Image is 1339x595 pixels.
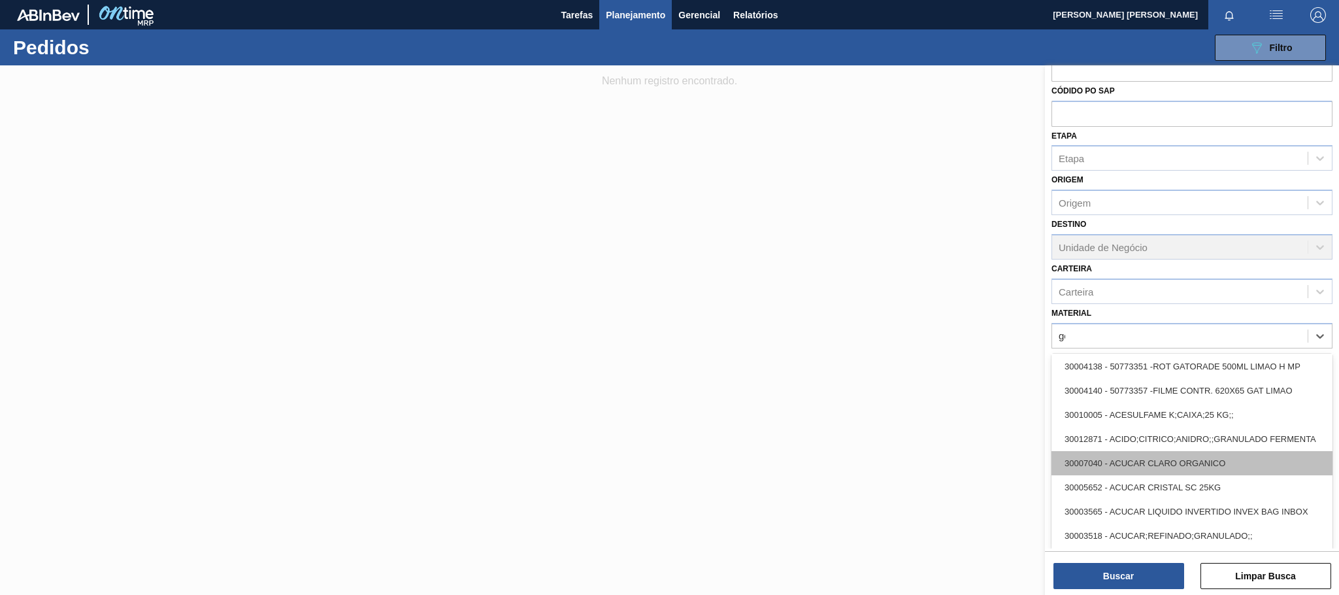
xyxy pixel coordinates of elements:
span: Planejamento [606,7,665,23]
button: Filtro [1215,35,1326,61]
div: Origem [1059,197,1091,209]
span: Filtro [1270,42,1293,53]
span: Gerencial [678,7,720,23]
div: 30010005 - ACESULFAME K;CAIXA;25 KG;; [1051,403,1332,427]
div: 30012871 - ACIDO;CITRICO;ANIDRO;;GRANULADO FERMENTA [1051,427,1332,451]
div: 30004138 - 50773351 -ROT GATORADE 500ML LIMAO H MP [1051,354,1332,379]
div: 30030745 - ADESIVO OW AQUENCE LG 30 MCR [1051,548,1332,572]
div: 30004140 - 50773357 -FILME CONTR. 620X65 GAT LIMAO [1051,379,1332,403]
span: Tarefas [561,7,593,23]
img: Logout [1310,7,1326,23]
div: Etapa [1059,153,1084,164]
div: 30003518 - ACUCAR;REFINADO;GRANULADO;; [1051,524,1332,548]
label: Códido PO SAP [1051,86,1115,95]
img: TNhmsLtSVTkK8tSr43FrP2fwEKptu5GPRR3wAAAABJRU5ErkJggg== [17,9,80,21]
label: Destino [1051,220,1086,229]
div: 30005652 - ACUCAR CRISTAL SC 25KG [1051,475,1332,500]
label: Carteira [1051,264,1092,273]
label: Etapa [1051,131,1077,141]
button: Notificações [1208,6,1250,24]
label: Material [1051,309,1091,318]
h1: Pedidos [13,40,210,55]
div: 30007040 - ACUCAR CLARO ORGANICO [1051,451,1332,475]
img: userActions [1268,7,1284,23]
span: Relatórios [733,7,778,23]
div: Carteira [1059,286,1093,297]
label: Origem [1051,175,1083,184]
div: 30003565 - ACUCAR LIQUIDO INVERTIDO INVEX BAG INBOX [1051,500,1332,524]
